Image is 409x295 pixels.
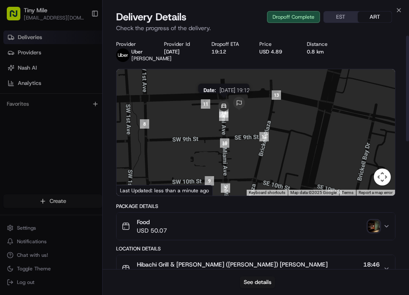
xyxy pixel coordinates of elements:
span: USD 50.07 [137,226,167,235]
button: Map camera controls [374,169,391,185]
button: [DATE] [164,48,180,55]
div: USD 4.89 [259,48,300,55]
span: [DATE] [362,269,380,277]
div: 11 [201,99,210,109]
p: Check the progress of the delivery. [116,24,395,32]
button: FoodUSD 50.07photo_proof_of_delivery image [117,213,395,240]
span: [DATE] 19:12 [219,87,249,93]
span: Delivery Details [116,10,186,24]
img: photo_proof_of_delivery image [368,220,380,232]
a: Powered byPylon [60,143,103,150]
a: Terms (opens in new tab) [342,190,353,195]
div: 3 [221,183,230,193]
div: 19:12 [211,48,252,55]
span: [STREET_ADDRESS] [137,269,328,277]
img: Nash [8,8,25,25]
button: See details [240,276,275,288]
span: API Documentation [80,123,136,132]
div: 9 [205,176,214,185]
button: EST [324,11,358,22]
span: Pylon [84,144,103,150]
span: Knowledge Base [17,123,65,132]
div: 13 [272,90,281,100]
button: Keyboard shortcuts [249,190,285,196]
a: Report a map error [359,190,392,195]
span: Hibachi Grill & [PERSON_NAME] ([PERSON_NAME]) [PERSON_NAME] [137,260,328,269]
a: 💻API Documentation [68,120,139,135]
button: ART [358,11,392,22]
div: Last Updated: less than a minute ago [117,185,213,196]
a: Open this area in Google Maps (opens a new window) [119,185,147,196]
span: 18:46 [362,260,380,269]
span: Map data ©2025 Google [290,190,337,195]
div: Price [259,41,300,48]
div: Provider [116,41,157,48]
img: 1736555255976-a54dd68f-1ca7-489b-9aae-adbdc363a1c4 [8,81,24,96]
span: Date : [203,87,216,93]
div: 💻 [72,124,78,131]
div: 8 [140,119,149,129]
button: Hibachi Grill & [PERSON_NAME] ([PERSON_NAME]) [PERSON_NAME][STREET_ADDRESS]18:46[DATE] [117,255,395,282]
button: Start new chat [144,84,154,94]
span: Food [137,218,167,226]
span: [PERSON_NAME] [131,55,172,62]
div: Dropoff ETA [211,41,252,48]
div: Location Details [116,245,395,252]
div: We're available if you need us! [29,90,107,96]
div: 📗 [8,124,15,131]
div: 12 [259,132,269,141]
div: 10 [220,138,229,148]
div: 0.8 km [307,48,348,55]
input: Clear [22,55,140,64]
p: Welcome 👋 [8,34,154,48]
div: Package Details [116,203,395,210]
div: Provider Id [164,41,205,48]
div: Start new chat [29,81,139,90]
img: Google [119,185,147,196]
img: uber-new-logo.jpeg [116,48,130,62]
span: Uber [131,48,143,55]
a: 📗Knowledge Base [5,120,68,135]
div: Distance [307,41,348,48]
